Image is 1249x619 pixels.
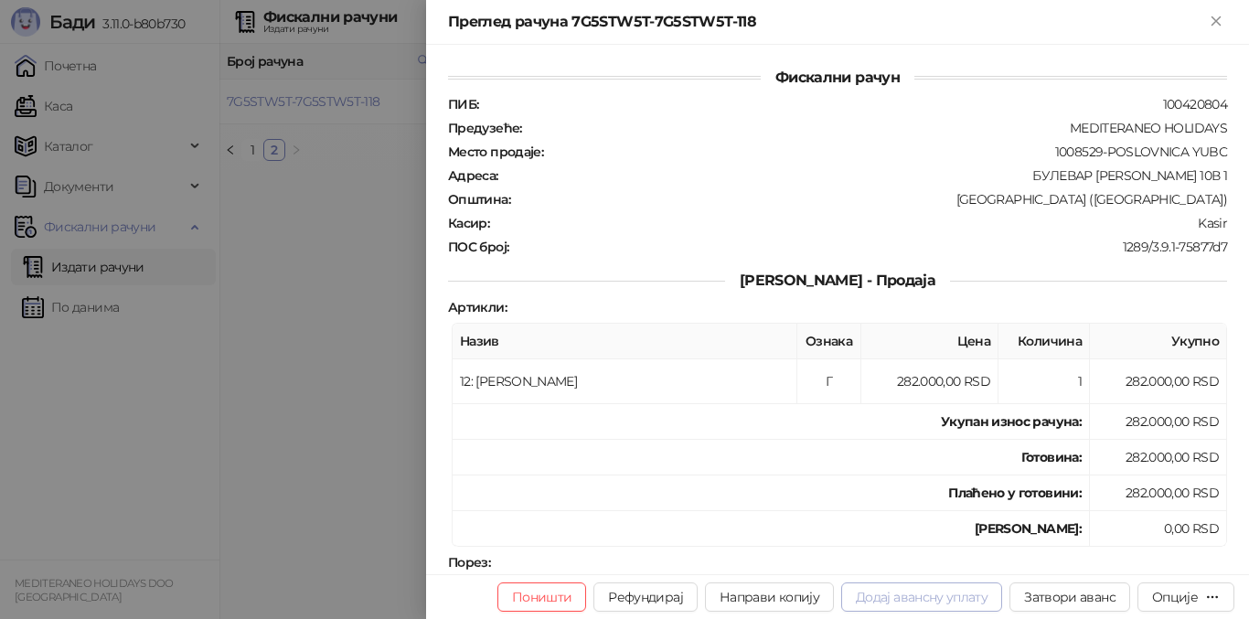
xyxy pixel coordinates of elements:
span: Направи копију [720,589,819,605]
td: 1 [998,359,1090,404]
strong: Плаћено у готовини: [948,485,1082,501]
button: Рефундирај [593,582,698,612]
strong: Порез : [448,554,490,571]
div: Опције [1152,589,1198,605]
strong: Касир : [448,215,489,231]
strong: [PERSON_NAME]: [975,520,1082,537]
button: Додај авансну уплату [841,582,1002,612]
td: 12: [PERSON_NAME] [453,359,797,404]
td: 282.000,00 RSD [1090,404,1227,440]
strong: ПИБ : [448,96,478,112]
strong: Општина : [448,191,510,208]
th: Ознака [797,324,861,359]
td: 282.000,00 RSD [1090,359,1227,404]
span: Фискални рачун [761,69,914,86]
strong: Предузеће : [448,120,522,136]
strong: ПОС број : [448,239,508,255]
th: Цена [861,324,998,359]
button: Поништи [497,582,587,612]
strong: Готовина : [1021,449,1082,465]
th: Укупно [1090,324,1227,359]
strong: Место продаје : [448,144,543,160]
button: Close [1205,11,1227,33]
th: Назив [453,324,797,359]
td: 0,00 RSD [1090,511,1227,547]
div: БУЛЕВАР [PERSON_NAME] 10В 1 [500,167,1229,184]
td: Г [797,359,861,404]
strong: Артикли : [448,299,507,315]
div: Преглед рачуна 7G5STW5T-7G5STW5T-118 [448,11,1205,33]
th: Количина [998,324,1090,359]
div: 1008529-POSLOVNICA YUBC [545,144,1229,160]
strong: Укупан износ рачуна : [941,413,1082,430]
div: Kasir [491,215,1229,231]
div: 1289/3.9.1-75877d7 [510,239,1229,255]
strong: Адреса : [448,167,498,184]
td: 282.000,00 RSD [1090,475,1227,511]
div: 100420804 [480,96,1229,112]
td: 282.000,00 RSD [861,359,998,404]
div: [GEOGRAPHIC_DATA] ([GEOGRAPHIC_DATA]) [512,191,1229,208]
td: 282.000,00 RSD [1090,440,1227,475]
div: MEDITERANEO HOLIDAYS [524,120,1229,136]
button: Затвори аванс [1009,582,1130,612]
span: [PERSON_NAME] - Продаја [725,272,950,289]
button: Опције [1137,582,1234,612]
button: Направи копију [705,582,834,612]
